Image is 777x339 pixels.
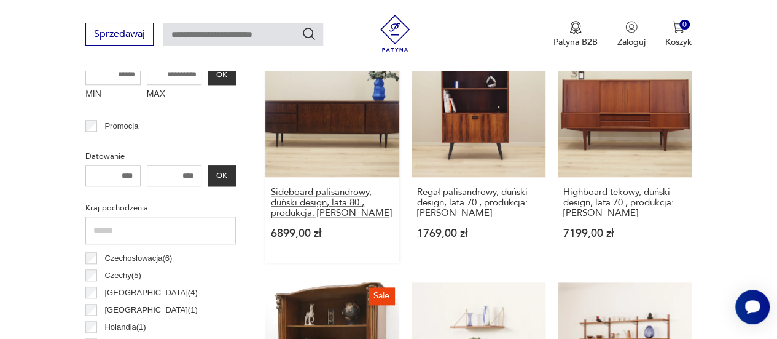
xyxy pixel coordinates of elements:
[553,21,598,48] a: Ikona medaluPatyna B2B
[625,21,638,33] img: Ikonka użytkownika
[377,15,413,52] img: Patyna - sklep z meblami i dekoracjami vintage
[104,252,172,265] p: Czechosłowacja ( 6 )
[271,228,394,239] p: 6899,00 zł
[104,286,197,300] p: [GEOGRAPHIC_DATA] ( 4 )
[558,43,692,263] a: Highboard tekowy, duński design, lata 70., produkcja: DaniaHighboard tekowy, duński design, lata ...
[679,20,690,30] div: 0
[563,187,686,218] h3: Highboard tekowy, duński design, lata 70., produkcja: [PERSON_NAME]
[617,21,646,48] button: Zaloguj
[672,21,684,33] img: Ikona koszyka
[147,85,202,105] label: MAX
[735,290,770,324] iframe: Smartsupp widget button
[85,23,154,46] button: Sprzedawaj
[208,63,236,85] button: OK
[412,43,545,263] a: Regał palisandrowy, duński design, lata 70., produkcja: DaniaRegał palisandrowy, duński design, l...
[563,228,686,239] p: 7199,00 zł
[85,201,236,215] p: Kraj pochodzenia
[302,26,316,41] button: Szukaj
[85,85,141,105] label: MIN
[104,119,138,133] p: Promocja
[665,36,692,48] p: Koszyk
[104,269,141,282] p: Czechy ( 5 )
[569,21,582,34] img: Ikona medalu
[553,21,598,48] button: Patyna B2B
[417,228,540,239] p: 1769,00 zł
[553,36,598,48] p: Patyna B2B
[208,165,236,186] button: OK
[85,150,236,163] p: Datowanie
[417,187,540,218] h3: Regał palisandrowy, duński design, lata 70., produkcja: [PERSON_NAME]
[265,43,399,263] a: Sideboard palisandrowy, duński design, lata 80., produkcja: DaniaSideboard palisandrowy, duński d...
[271,187,394,218] h3: Sideboard palisandrowy, duński design, lata 80., produkcja: [PERSON_NAME]
[104,303,197,317] p: [GEOGRAPHIC_DATA] ( 1 )
[104,321,146,334] p: Holandia ( 1 )
[85,31,154,39] a: Sprzedawaj
[665,21,692,48] button: 0Koszyk
[617,36,646,48] p: Zaloguj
